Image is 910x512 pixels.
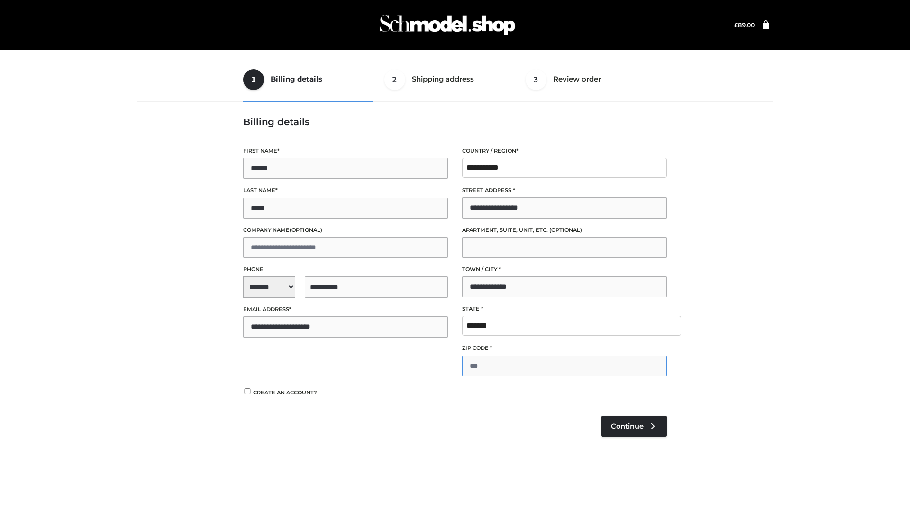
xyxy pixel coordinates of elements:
label: Phone [243,265,448,274]
a: Continue [601,416,667,437]
label: Apartment, suite, unit, etc. [462,226,667,235]
span: (optional) [549,227,582,233]
bdi: 89.00 [734,21,755,28]
label: Last name [243,186,448,195]
span: £ [734,21,738,28]
span: Continue [611,422,644,430]
label: ZIP Code [462,344,667,353]
span: Create an account? [253,389,317,396]
label: Company name [243,226,448,235]
img: Schmodel Admin 964 [376,6,519,44]
span: (optional) [290,227,322,233]
label: Street address [462,186,667,195]
label: First name [243,146,448,155]
a: £89.00 [734,21,755,28]
label: Town / City [462,265,667,274]
label: Email address [243,305,448,314]
h3: Billing details [243,116,667,128]
input: Create an account? [243,388,252,394]
label: State [462,304,667,313]
label: Country / Region [462,146,667,155]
